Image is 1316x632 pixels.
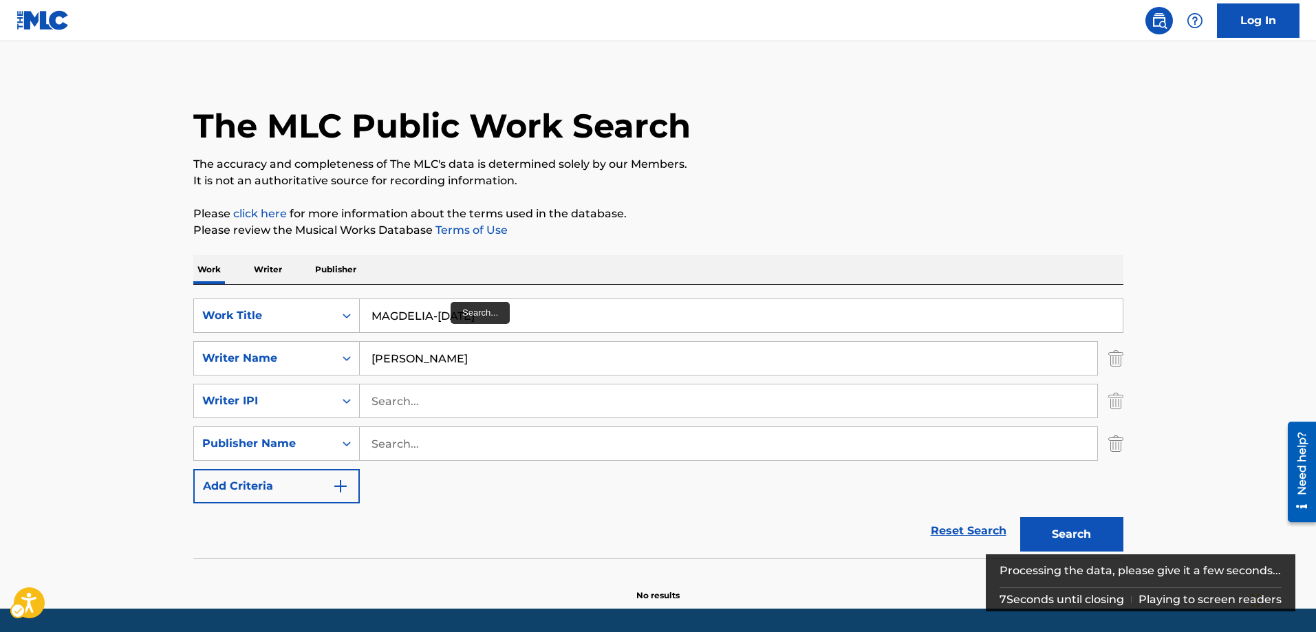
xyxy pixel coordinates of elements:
a: Log In [1217,3,1299,38]
p: No results [636,573,680,602]
input: Search... [360,342,1097,375]
div: On [334,299,359,332]
img: help [1187,12,1203,29]
input: Search... [360,427,1097,460]
span: 7 [1000,593,1006,606]
p: Please for more information about the terms used in the database. [193,206,1123,222]
a: click here [233,207,287,220]
div: Publisher Name [202,435,326,452]
p: The accuracy and completeness of The MLC's data is determined solely by our Members. [193,156,1123,173]
button: Search [1020,517,1123,552]
div: Work Title [202,307,326,324]
div: Processing the data, please give it a few seconds... [1000,554,1282,587]
input: Search... [360,299,1123,332]
h1: The MLC Public Work Search [193,105,691,146]
p: Please review the Musical Works Database [193,222,1123,239]
img: 9d2ae6d4665cec9f34b9.svg [332,478,349,494]
p: It is not an authoritative source for recording information. [193,173,1123,189]
iframe: Iframe | Resource Center [1277,417,1316,527]
p: Writer [250,255,286,284]
form: Search Form [193,298,1123,558]
p: Publisher [311,255,360,284]
a: Terms of Use [433,224,508,237]
img: Delete Criterion [1108,426,1123,461]
p: Work [193,255,225,284]
img: search [1151,12,1167,29]
a: Reset Search [924,516,1013,546]
input: Search... [360,384,1097,417]
button: Add Criteria [193,469,360,503]
div: Writer Name [202,350,326,367]
div: Writer IPI [202,393,326,409]
img: Delete Criterion [1108,341,1123,375]
img: Delete Criterion [1108,384,1123,418]
img: MLC Logo [17,10,69,30]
